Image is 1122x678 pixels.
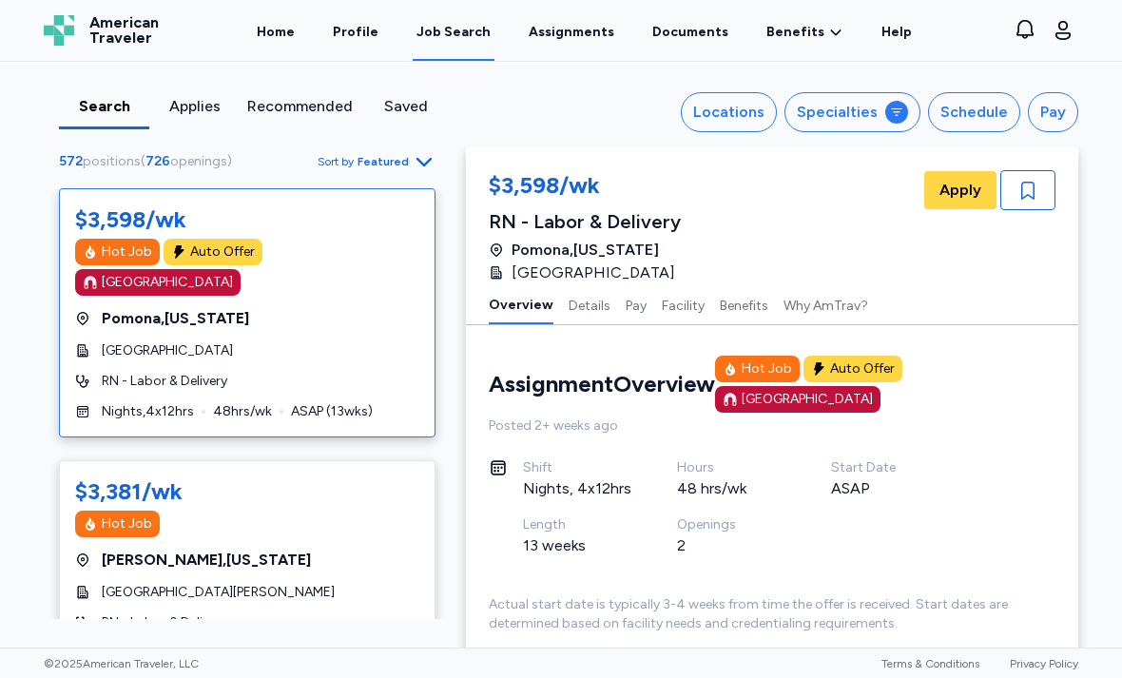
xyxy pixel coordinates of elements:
[523,458,631,477] div: Shift
[413,2,494,61] a: Job Search
[145,153,170,169] span: 726
[291,402,373,421] span: ASAP ( 13 wks)
[881,657,979,670] a: Terms & Conditions
[742,359,792,378] div: Hot Job
[489,416,1055,436] div: Posted 2+ weeks ago
[59,152,240,171] div: ( )
[569,284,610,324] button: Details
[766,23,824,42] span: Benefits
[693,101,764,124] div: Locations
[523,534,631,557] div: 13 weeks
[318,150,435,173] button: Sort byFeatured
[512,239,659,262] span: Pomona , [US_STATE]
[489,369,715,399] div: Assignment Overview
[102,307,249,330] span: Pomona , [US_STATE]
[831,458,939,477] div: Start Date
[102,402,194,421] span: Nights , 4 x 12 hrs
[59,153,83,169] span: 572
[766,23,843,42] a: Benefits
[720,284,768,324] button: Benefits
[523,515,631,534] div: Length
[102,514,152,533] div: Hot Job
[1010,657,1078,670] a: Privacy Policy
[75,476,183,507] div: $3,381/wk
[1028,92,1078,132] button: Pay
[742,390,873,409] div: [GEOGRAPHIC_DATA]
[489,208,687,235] div: RN - Labor & Delivery
[797,101,878,124] div: Specialties
[677,458,785,477] div: Hours
[783,284,868,324] button: Why AmTrav?
[1040,101,1066,124] div: Pay
[512,262,675,284] span: [GEOGRAPHIC_DATA]
[681,92,777,132] button: Locations
[489,170,687,204] div: $3,598/wk
[677,515,785,534] div: Openings
[924,171,996,209] button: Apply
[83,153,141,169] span: positions
[523,477,631,500] div: Nights, 4x12hrs
[416,23,491,42] div: Job Search
[784,92,920,132] button: Specialties
[102,583,335,602] span: [GEOGRAPHIC_DATA][PERSON_NAME]
[170,153,227,169] span: openings
[102,372,227,391] span: RN - Labor & Delivery
[489,284,553,324] button: Overview
[318,154,354,169] span: Sort by
[831,477,939,500] div: ASAP
[75,204,186,235] div: $3,598/wk
[489,595,1055,633] div: Actual start date is typically 3-4 weeks from time the offer is received. Start dates are determi...
[190,242,255,262] div: Auto Offer
[677,477,785,500] div: 48 hrs/wk
[247,95,353,118] div: Recommended
[928,92,1020,132] button: Schedule
[940,101,1008,124] div: Schedule
[939,179,981,202] span: Apply
[102,273,233,292] div: [GEOGRAPHIC_DATA]
[662,284,705,324] button: Facility
[102,613,227,632] span: RN - Labor & Delivery
[44,15,74,46] img: Logo
[157,95,232,118] div: Applies
[213,402,272,421] span: 48 hrs/wk
[102,549,311,571] span: [PERSON_NAME] , [US_STATE]
[358,154,409,169] span: Featured
[677,534,785,557] div: 2
[626,284,647,324] button: Pay
[102,341,233,360] span: [GEOGRAPHIC_DATA]
[830,359,895,378] div: Auto Offer
[89,15,159,46] span: American Traveler
[368,95,443,118] div: Saved
[44,656,199,671] span: © 2025 American Traveler, LLC
[102,242,152,262] div: Hot Job
[67,95,142,118] div: Search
